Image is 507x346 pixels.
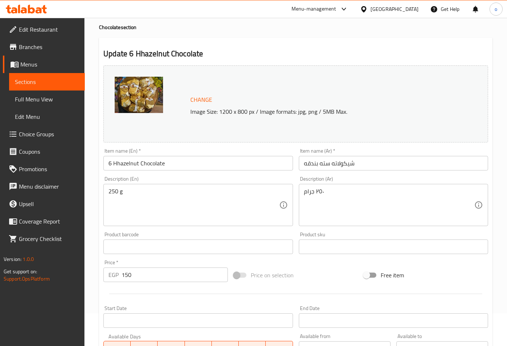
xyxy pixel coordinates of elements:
[20,60,79,69] span: Menus
[19,165,79,173] span: Promotions
[15,77,79,86] span: Sections
[3,38,85,56] a: Branches
[187,92,215,107] button: Change
[19,182,79,191] span: Menu disclaimer
[495,5,497,13] span: o
[15,112,79,121] span: Edit Menu
[299,240,488,254] input: Please enter product sku
[251,271,294,279] span: Price on selection
[3,178,85,195] a: Menu disclaimer
[4,254,21,264] span: Version:
[3,160,85,178] a: Promotions
[108,188,279,222] textarea: 250 g
[103,240,293,254] input: Please enter product barcode
[3,195,85,213] a: Upsell
[9,90,85,108] a: Full Menu View
[3,125,85,143] a: Choice Groups
[9,108,85,125] a: Edit Menu
[103,48,488,59] h2: Update 6 Hhazelnut Chocolate
[4,267,37,276] span: Get support on:
[304,188,474,222] textarea: ٢٥٠ جرام
[108,270,119,279] p: EGP
[299,156,488,170] input: Enter name Ar
[115,77,163,113] img: mmw_638958183790131220
[19,43,79,51] span: Branches
[19,130,79,138] span: Choice Groups
[381,271,404,279] span: Free item
[9,73,85,90] a: Sections
[3,56,85,73] a: Menus
[15,95,79,104] span: Full Menu View
[3,21,85,38] a: Edit Restaurant
[19,147,79,156] span: Coupons
[19,200,79,208] span: Upsell
[190,94,212,105] span: Change
[371,5,419,13] div: [GEOGRAPHIC_DATA]
[19,234,79,243] span: Grocery Checklist
[187,107,459,116] p: Image Size: 1200 x 800 px / Image formats: jpg, png / 5MB Max.
[103,156,293,170] input: Enter name En
[23,254,34,264] span: 1.0.0
[3,230,85,248] a: Grocery Checklist
[3,213,85,230] a: Coverage Report
[19,217,79,226] span: Coverage Report
[99,24,492,31] h4: Chocolate section
[19,25,79,34] span: Edit Restaurant
[292,5,336,13] div: Menu-management
[3,143,85,160] a: Coupons
[4,274,50,283] a: Support.OpsPlatform
[122,267,228,282] input: Please enter price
